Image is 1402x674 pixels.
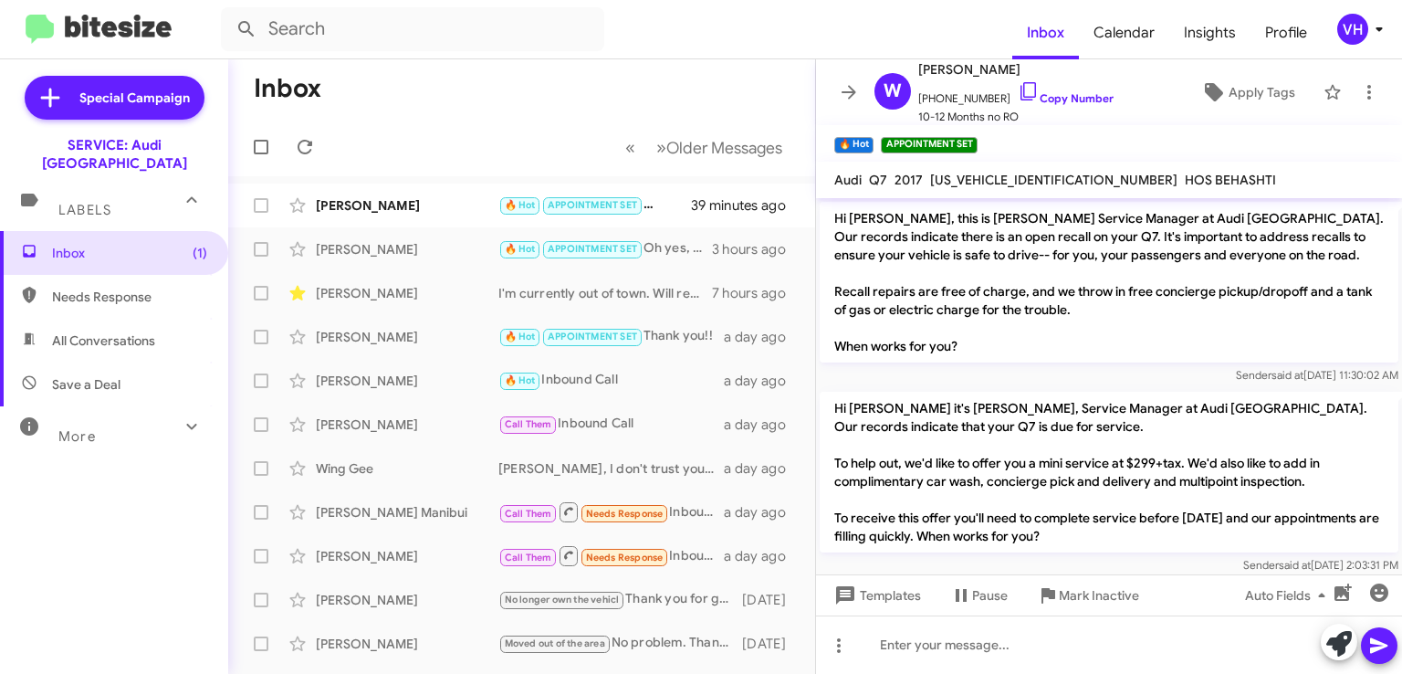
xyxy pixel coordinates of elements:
[972,579,1008,612] span: Pause
[316,459,498,478] div: Wing Gee
[834,172,862,188] span: Audi
[1185,172,1276,188] span: HOS BEHASHTI
[742,635,800,653] div: [DATE]
[52,288,207,306] span: Needs Response
[548,243,637,255] span: APPOINTMENT SET
[724,459,800,478] div: a day ago
[1322,14,1382,45] button: VH
[1059,579,1139,612] span: Mark Inactive
[918,108,1114,126] span: 10-12 Months no RO
[1229,76,1295,109] span: Apply Tags
[666,138,782,158] span: Older Messages
[193,244,207,262] span: (1)
[505,243,536,255] span: 🔥 Hot
[1079,6,1169,59] a: Calendar
[58,202,111,218] span: Labels
[316,591,498,609] div: [PERSON_NAME]
[52,332,155,350] span: All Conversations
[25,76,204,120] a: Special Campaign
[1012,6,1079,59] a: Inbox
[316,547,498,565] div: [PERSON_NAME]
[505,199,536,211] span: 🔥 Hot
[316,503,498,521] div: [PERSON_NAME] Manibui
[724,328,800,346] div: a day ago
[691,196,800,215] div: 39 minutes ago
[645,129,793,166] button: Next
[505,331,536,342] span: 🔥 Hot
[895,172,923,188] span: 2017
[615,129,793,166] nav: Page navigation example
[498,500,724,523] div: Inbound Call
[52,375,120,394] span: Save a Deal
[548,331,637,342] span: APPOINTMENT SET
[498,238,712,259] div: Oh yes, I did see the recall 93FR and will note the tire pressure sensor. Thank you for letting m...
[1180,76,1314,109] button: Apply Tags
[1337,14,1368,45] div: VH
[1271,368,1303,382] span: said at
[1018,91,1114,105] a: Copy Number
[918,80,1114,108] span: [PHONE_NUMBER]
[1245,579,1333,612] span: Auto Fields
[712,284,800,302] div: 7 hours ago
[1236,368,1398,382] span: Sender [DATE] 11:30:02 AM
[498,459,724,478] div: [PERSON_NAME], I don't trust your service technicians. You can read my Yelp review for 12/24 rega...
[625,136,635,159] span: «
[498,370,724,391] div: Inbound Call
[254,74,321,103] h1: Inbox
[656,136,666,159] span: »
[498,633,742,654] div: No problem. Thank you for getting back to me. I will update my records.
[316,240,498,258] div: [PERSON_NAME]
[884,77,902,106] span: W
[724,416,800,434] div: a day ago
[498,544,724,567] div: Inbound Call
[1243,558,1398,572] span: Sender [DATE] 2:03:31 PM
[614,129,646,166] button: Previous
[316,635,498,653] div: [PERSON_NAME]
[505,594,620,606] span: No longer own the vehicl
[79,89,190,107] span: Special Campaign
[712,240,800,258] div: 3 hours ago
[1250,6,1322,59] a: Profile
[52,244,207,262] span: Inbox
[586,552,664,563] span: Needs Response
[930,172,1177,188] span: [US_VEHICLE_IDENTIFICATION_NUMBER]
[221,7,604,51] input: Search
[58,428,96,445] span: More
[498,414,724,435] div: Inbound Call
[316,328,498,346] div: [PERSON_NAME]
[498,284,712,302] div: I'm currently out of town. Will reach out in about 2 weeks
[316,416,498,434] div: [PERSON_NAME]
[548,199,637,211] span: APPOINTMENT SET
[1230,579,1347,612] button: Auto Fields
[831,579,921,612] span: Templates
[869,172,887,188] span: Q7
[498,326,724,347] div: Thank you!!
[820,392,1398,553] p: Hi [PERSON_NAME] it's [PERSON_NAME], Service Manager at Audi [GEOGRAPHIC_DATA]. Our records indic...
[498,589,742,610] div: Thank you for getting back to me. I will update my records.
[316,284,498,302] div: [PERSON_NAME]
[505,637,605,649] span: Moved out of the area
[834,137,874,153] small: 🔥 Hot
[918,58,1114,80] span: [PERSON_NAME]
[1279,558,1311,572] span: said at
[505,418,552,430] span: Call Them
[1169,6,1250,59] a: Insights
[316,372,498,390] div: [PERSON_NAME]
[742,591,800,609] div: [DATE]
[505,508,552,520] span: Call Them
[820,202,1398,363] p: Hi [PERSON_NAME], this is [PERSON_NAME] Service Manager at Audi [GEOGRAPHIC_DATA]. Our records in...
[816,579,936,612] button: Templates
[316,196,498,215] div: [PERSON_NAME]
[881,137,977,153] small: APPOINTMENT SET
[724,547,800,565] div: a day ago
[1022,579,1154,612] button: Mark Inactive
[724,503,800,521] div: a day ago
[505,552,552,563] span: Call Them
[936,579,1022,612] button: Pause
[498,195,691,216] div: Thanks!
[586,508,664,520] span: Needs Response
